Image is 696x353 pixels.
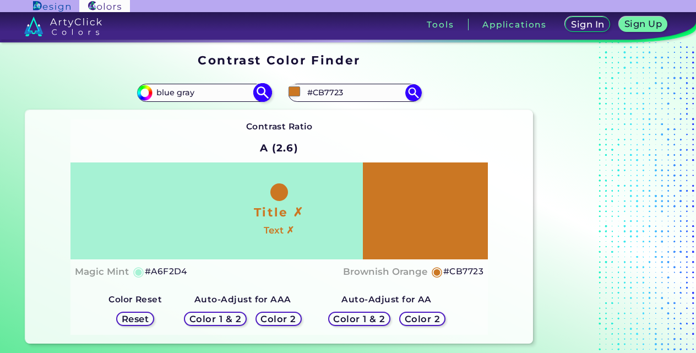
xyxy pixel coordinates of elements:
h5: Color 2 [263,314,295,323]
h1: Contrast Color Finder [198,52,360,68]
iframe: Advertisement [537,50,675,349]
h5: Color 2 [406,314,438,323]
h5: Sign In [573,20,603,29]
h1: Title ✗ [254,204,304,220]
h4: Text ✗ [264,222,294,238]
a: Sign Up [621,18,665,31]
img: ArtyClick Design logo [33,1,70,12]
strong: Auto-Adjust for AA [341,294,431,305]
h5: #CB7723 [443,264,483,279]
strong: Contrast Ratio [246,121,313,132]
h5: ◉ [431,265,443,278]
h4: Brownish Orange [343,264,427,280]
h5: Sign Up [626,20,660,28]
h5: ◉ [133,265,145,278]
img: icon search [405,84,422,101]
h5: Color 1 & 2 [336,314,383,323]
h4: Magic Mint [75,264,129,280]
h2: A (2.6) [255,136,303,160]
img: logo_artyclick_colors_white.svg [24,17,102,36]
input: type color 2.. [303,85,406,100]
h3: Applications [482,20,547,29]
h5: Color 1 & 2 [192,314,238,323]
h5: #A6F2D4 [145,264,187,279]
input: type color 1.. [153,85,255,100]
strong: Color Reset [108,294,162,305]
a: Sign In [567,18,608,31]
strong: Auto-Adjust for AAA [194,294,291,305]
h3: Tools [427,20,454,29]
img: icon search [253,83,272,102]
h5: Reset [123,314,148,323]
